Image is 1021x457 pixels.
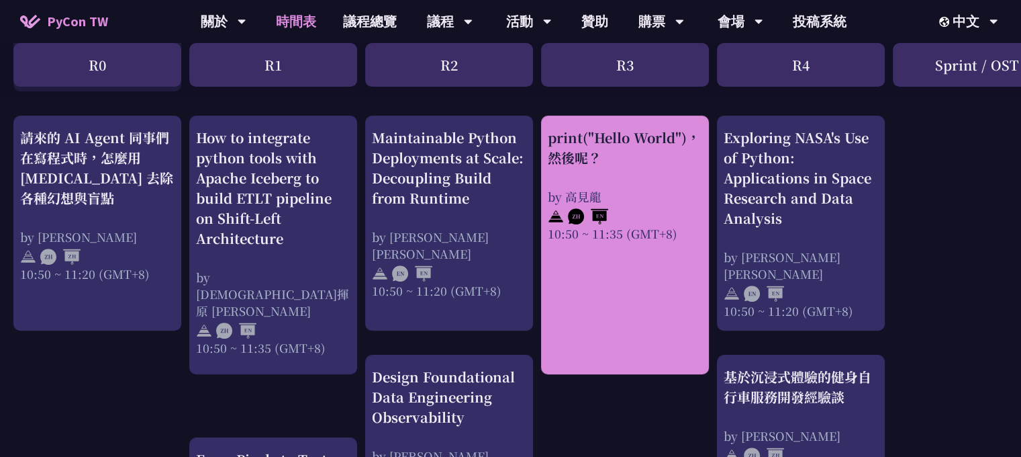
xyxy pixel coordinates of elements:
[40,249,81,265] img: ZHZH.38617ef.svg
[196,128,350,249] div: How to integrate python tools with Apache Iceberg to build ETLT pipeline on Shift-Left Architecture
[372,229,526,262] div: by [PERSON_NAME] [PERSON_NAME]
[20,229,175,245] div: by [PERSON_NAME]
[20,128,175,282] a: 請來的 AI Agent 同事們在寫程式時，怎麼用 [MEDICAL_DATA] 去除各種幻想與盲點 by [PERSON_NAME] 10:50 ~ 11:20 (GMT+8)
[939,17,953,27] img: Locale Icon
[724,128,878,319] a: Exploring NASA's Use of Python: Applications in Space Research and Data Analysis by [PERSON_NAME]...
[372,128,526,299] a: Maintainable Python Deployments at Scale: Decoupling Build from Runtime by [PERSON_NAME] [PERSON_...
[20,15,40,28] img: Home icon of PyCon TW 2025
[20,128,175,208] div: 請來的 AI Agent 同事們在寫程式時，怎麼用 [MEDICAL_DATA] 去除各種幻想與盲點
[724,249,878,282] div: by [PERSON_NAME] [PERSON_NAME]
[372,128,526,208] div: Maintainable Python Deployments at Scale: Decoupling Build from Runtime
[548,188,702,205] div: by 高見龍
[47,11,108,32] span: PyCon TW
[724,286,740,302] img: svg+xml;base64,PHN2ZyB4bWxucz0iaHR0cDovL3d3dy53My5vcmcvMjAwMC9zdmciIHdpZHRoPSIyNCIgaGVpZ2h0PSIyNC...
[372,367,526,427] div: Design Foundational Data Engineering Observability
[196,128,350,356] a: How to integrate python tools with Apache Iceberg to build ETLT pipeline on Shift-Left Architectu...
[13,43,181,87] div: R0
[541,43,709,87] div: R3
[196,339,350,356] div: 10:50 ~ 11:35 (GMT+8)
[196,323,212,339] img: svg+xml;base64,PHN2ZyB4bWxucz0iaHR0cDovL3d3dy53My5vcmcvMjAwMC9zdmciIHdpZHRoPSIyNCIgaGVpZ2h0PSIyNC...
[548,128,702,242] a: print("Hello World")，然後呢？ by 高見龍 10:50 ~ 11:35 (GMT+8)
[548,208,564,224] img: svg+xml;base64,PHN2ZyB4bWxucz0iaHR0cDovL3d3dy53My5vcmcvMjAwMC9zdmciIHdpZHRoPSIyNCIgaGVpZ2h0PSIyNC...
[724,367,878,407] div: 基於沉浸式體驗的健身自行車服務開發經驗談
[196,269,350,319] div: by [DEMOGRAPHIC_DATA]揮原 [PERSON_NAME]
[372,282,526,299] div: 10:50 ~ 11:20 (GMT+8)
[548,225,702,242] div: 10:50 ~ 11:35 (GMT+8)
[717,43,885,87] div: R4
[724,302,878,319] div: 10:50 ~ 11:20 (GMT+8)
[365,43,533,87] div: R2
[7,5,121,38] a: PyCon TW
[724,427,878,444] div: by [PERSON_NAME]
[372,265,388,282] img: svg+xml;base64,PHN2ZyB4bWxucz0iaHR0cDovL3d3dy53My5vcmcvMjAwMC9zdmciIHdpZHRoPSIyNCIgaGVpZ2h0PSIyNC...
[744,286,784,302] img: ENEN.5a408d1.svg
[548,128,702,168] div: print("Hello World")，然後呢？
[724,128,878,229] div: Exploring NASA's Use of Python: Applications in Space Research and Data Analysis
[216,323,256,339] img: ZHEN.371966e.svg
[392,265,432,282] img: ENEN.5a408d1.svg
[20,249,36,265] img: svg+xml;base64,PHN2ZyB4bWxucz0iaHR0cDovL3d3dy53My5vcmcvMjAwMC9zdmciIHdpZHRoPSIyNCIgaGVpZ2h0PSIyNC...
[189,43,357,87] div: R1
[568,208,608,224] img: ZHEN.371966e.svg
[20,265,175,282] div: 10:50 ~ 11:20 (GMT+8)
